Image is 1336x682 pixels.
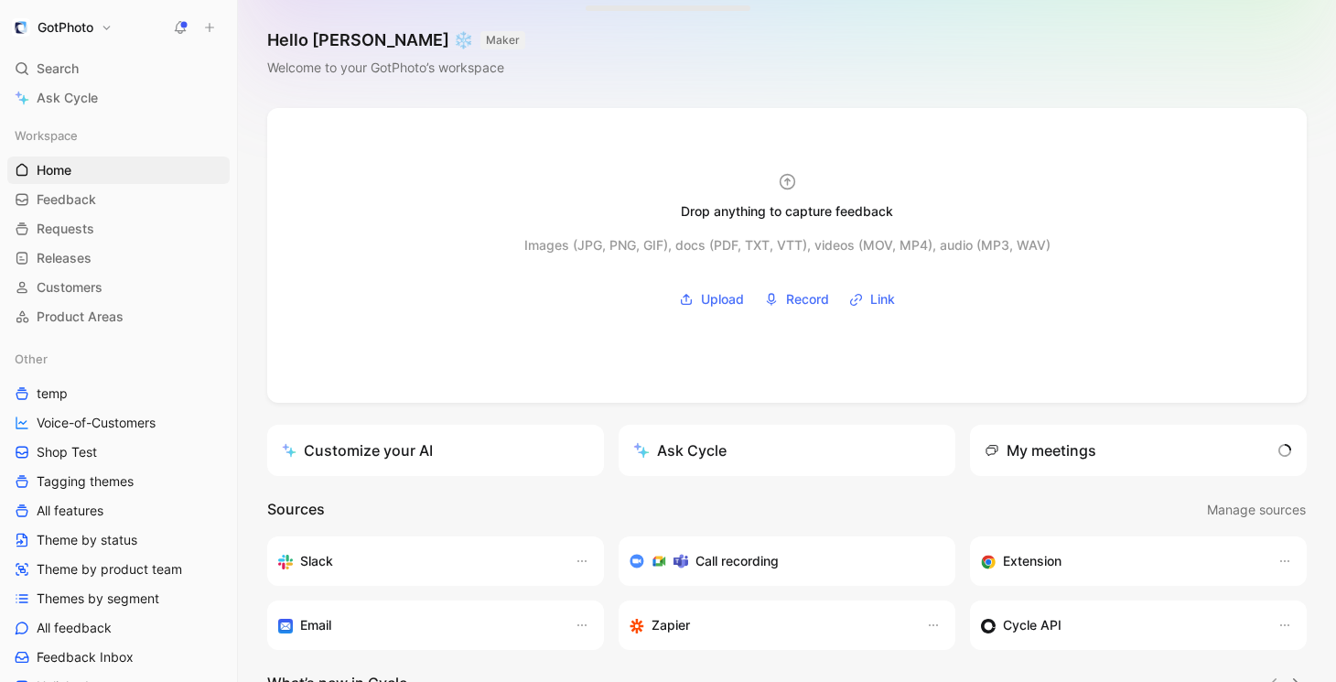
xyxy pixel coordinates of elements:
[652,614,690,636] h3: Zapier
[480,31,525,49] button: MAKER
[1003,614,1061,636] h3: Cycle API
[7,55,230,82] div: Search
[37,190,96,209] span: Feedback
[1206,498,1307,522] button: Manage sources
[282,439,433,461] div: Customize your AI
[12,18,30,37] img: GotPhoto
[524,234,1050,256] div: Images (JPG, PNG, GIF), docs (PDF, TXT, VTT), videos (MOV, MP4), audio (MP3, WAV)
[758,286,835,313] button: Record
[37,472,134,491] span: Tagging themes
[37,58,79,80] span: Search
[681,200,893,222] div: Drop anything to capture feedback
[37,590,159,608] span: Themes by segment
[7,585,230,612] a: Themes by segment
[7,497,230,525] a: All features
[37,87,98,109] span: Ask Cycle
[37,220,94,238] span: Requests
[7,244,230,272] a: Releases
[7,556,230,583] a: Theme by product team
[37,443,97,461] span: Shop Test
[37,308,124,326] span: Product Areas
[7,380,230,407] a: temp
[7,186,230,213] a: Feedback
[37,502,103,520] span: All features
[7,438,230,466] a: Shop Test
[7,409,230,437] a: Voice-of-Customers
[37,531,137,549] span: Theme by status
[300,614,331,636] h3: Email
[38,19,93,36] h1: GotPhoto
[37,278,102,297] span: Customers
[1207,499,1306,521] span: Manage sources
[7,345,230,373] div: Other
[633,439,727,461] div: Ask Cycle
[37,619,112,637] span: All feedback
[15,126,78,145] span: Workspace
[267,57,525,79] div: Welcome to your GotPhoto’s workspace
[278,550,556,572] div: Sync your customers, send feedback and get updates in Slack
[985,439,1096,461] div: My meetings
[267,29,525,51] h1: Hello [PERSON_NAME] ❄️
[630,550,930,572] div: Record & transcribe meetings from Zoom, Meet & Teams.
[7,468,230,495] a: Tagging themes
[37,648,134,666] span: Feedback Inbox
[7,303,230,330] a: Product Areas
[1003,550,1061,572] h3: Extension
[695,550,779,572] h3: Call recording
[37,161,71,179] span: Home
[870,288,895,310] span: Link
[673,286,750,313] button: Upload
[7,157,230,184] a: Home
[7,526,230,554] a: Theme by status
[7,614,230,642] a: All feedback
[701,288,744,310] span: Upload
[619,425,955,476] button: Ask Cycle
[786,288,829,310] span: Record
[37,384,68,403] span: temp
[7,274,230,301] a: Customers
[278,614,556,636] div: Forward emails to your feedback inbox
[630,614,908,636] div: Capture feedback from thousands of sources with Zapier (survey results, recordings, sheets, etc).
[7,644,230,671] a: Feedback Inbox
[843,286,901,313] button: Link
[37,414,156,432] span: Voice-of-Customers
[37,560,182,579] span: Theme by product team
[37,249,92,267] span: Releases
[15,350,48,368] span: Other
[7,122,230,149] div: Workspace
[981,550,1259,572] div: Capture feedback from anywhere on the web
[7,15,117,40] button: GotPhotoGotPhoto
[267,498,325,522] h2: Sources
[7,84,230,112] a: Ask Cycle
[267,425,604,476] a: Customize your AI
[981,614,1259,636] div: Sync customers & send feedback from custom sources. Get inspired by our favorite use case
[300,550,333,572] h3: Slack
[7,215,230,243] a: Requests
